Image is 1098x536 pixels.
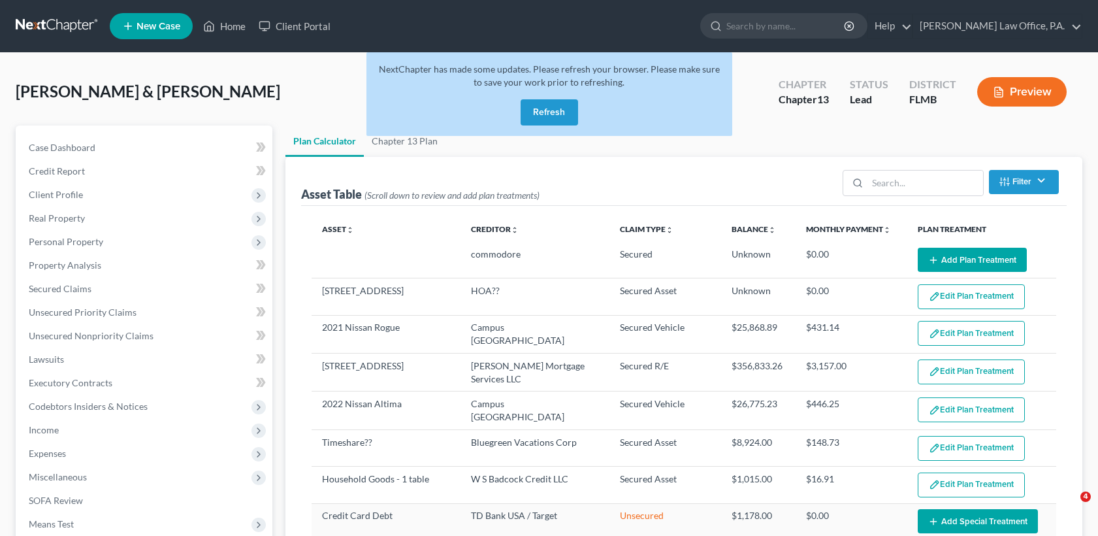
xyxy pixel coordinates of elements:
img: edit-pencil-c1479a1de80d8dea1e2430c2f745a3c6a07e9d7aa2eeffe225670001d78357a8.svg [929,366,940,377]
i: unfold_more [768,226,776,234]
button: Edit Plan Treatment [918,436,1025,461]
img: edit-pencil-c1479a1de80d8dea1e2430c2f745a3c6a07e9d7aa2eeffe225670001d78357a8.svg [929,328,940,339]
span: Codebtors Insiders & Notices [29,401,148,412]
span: 13 [817,93,829,105]
i: unfold_more [511,226,519,234]
div: Chapter [779,77,829,92]
td: W S Badcock Credit LLC [460,467,609,503]
span: Personal Property [29,236,103,247]
td: Unknown [721,243,796,278]
td: $0.00 [796,243,907,278]
a: Home [197,14,252,38]
td: Campus [GEOGRAPHIC_DATA] [460,392,609,429]
i: unfold_more [666,226,673,234]
span: Property Analysis [29,260,101,271]
td: $8,924.00 [721,429,796,466]
td: Timeshare?? [312,429,460,466]
td: [PERSON_NAME] Mortgage Services LLC [460,354,609,392]
a: Property Analysis [18,254,272,277]
td: [STREET_ADDRESS] [312,278,460,315]
span: Unsecured Nonpriority Claims [29,330,153,341]
a: Monthly Paymentunfold_more [806,224,891,234]
td: Secured Asset [609,429,721,466]
span: NextChapter has made some updates. Please refresh your browser. Please make sure to save your wor... [379,63,720,88]
div: Chapter [779,92,829,107]
i: unfold_more [346,226,354,234]
span: Credit Report [29,165,85,176]
a: Client Portal [252,14,337,38]
a: Executory Contracts [18,371,272,395]
button: Edit Plan Treatment [918,360,1025,384]
td: Secured Vehicle [609,392,721,429]
button: Filter [989,170,1059,194]
td: Household Goods - 1 table [312,467,460,503]
a: SOFA Review [18,489,272,512]
td: $16.91 [796,467,907,503]
span: Unsecured Priority Claims [29,307,137,318]
span: [PERSON_NAME] & [PERSON_NAME] [16,82,280,101]
td: $356,833.26 [721,354,796,392]
a: Assetunfold_more [322,224,354,234]
span: Executory Contracts [29,377,112,388]
td: $431.14 [796,315,907,353]
img: edit-pencil-c1479a1de80d8dea1e2430c2f745a3c6a07e9d7aa2eeffe225670001d78357a8.svg [929,405,940,416]
div: Status [850,77,888,92]
a: Help [868,14,912,38]
td: Secured Asset [609,278,721,315]
td: Secured Asset [609,467,721,503]
button: Add Plan Treatment [918,248,1027,272]
button: Refresh [521,99,578,126]
td: Unknown [721,278,796,315]
td: Bluegreen Vacations Corp [460,429,609,466]
td: $0.00 [796,278,907,315]
button: Add Special Treatment [918,509,1038,533]
div: District [909,77,956,92]
span: SOFA Review [29,495,83,506]
a: Credit Report [18,159,272,183]
span: Expenses [29,448,66,459]
td: HOA?? [460,278,609,315]
span: Secured Claims [29,283,91,294]
a: Creditorunfold_more [471,224,519,234]
div: Lead [850,92,888,107]
td: commodore [460,243,609,278]
i: unfold_more [883,226,891,234]
span: Miscellaneous [29,471,87,482]
a: Balanceunfold_more [732,224,776,234]
th: Plan Treatment [907,216,1056,243]
a: Secured Claims [18,277,272,301]
input: Search... [867,171,983,195]
a: Unsecured Priority Claims [18,301,272,324]
td: 2021 Nissan Rogue [312,315,460,353]
span: (Scroll down to review and add plan treatments) [364,190,540,201]
a: Lawsuits [18,348,272,371]
button: Preview [977,77,1067,107]
button: Edit Plan Treatment [918,284,1025,309]
span: 4 [1080,492,1091,502]
img: edit-pencil-c1479a1de80d8dea1e2430c2f745a3c6a07e9d7aa2eeffe225670001d78357a8.svg [929,291,940,302]
a: Case Dashboard [18,136,272,159]
span: Means Test [29,518,74,529]
div: Asset Table [301,186,540,202]
a: Chapter 13 Plan [364,126,445,157]
td: [STREET_ADDRESS] [312,354,460,392]
a: [PERSON_NAME] Law Office, P.A. [913,14,1082,38]
span: Lawsuits [29,354,64,365]
td: Campus [GEOGRAPHIC_DATA] [460,315,609,353]
td: $25,868.89 [721,315,796,353]
td: Secured [609,243,721,278]
a: Plan Calculator [285,126,364,157]
img: edit-pencil-c1479a1de80d8dea1e2430c2f745a3c6a07e9d7aa2eeffe225670001d78357a8.svg [929,479,940,490]
iframe: Intercom live chat [1054,492,1085,523]
span: New Case [137,22,180,31]
button: Edit Plan Treatment [918,397,1025,422]
td: 2022 Nissan Altima [312,392,460,429]
button: Edit Plan Treatment [918,473,1025,497]
div: FLMB [909,92,956,107]
td: $446.25 [796,392,907,429]
span: Income [29,424,59,435]
span: Case Dashboard [29,142,95,153]
input: Search by name... [726,14,846,38]
td: $1,015.00 [721,467,796,503]
td: $148.73 [796,429,907,466]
